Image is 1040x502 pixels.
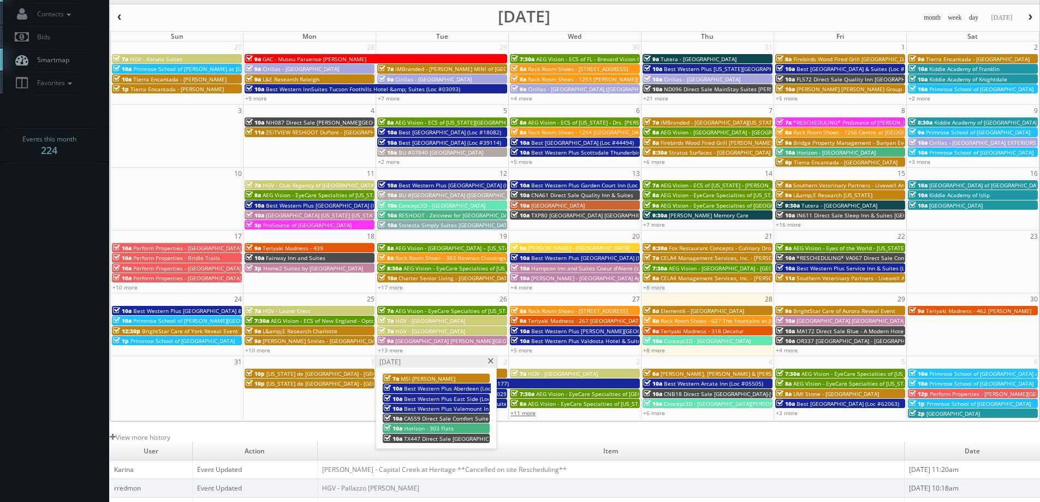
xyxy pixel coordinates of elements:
[378,191,397,199] span: 10a
[399,211,516,219] span: RESHOOT - Zeitview for [GEOGRAPHIC_DATA]
[661,370,871,377] span: [PERSON_NAME], [PERSON_NAME] & [PERSON_NAME], LLC - [GEOGRAPHIC_DATA]
[909,191,928,199] span: 10a
[395,244,630,252] span: AEG Vision - [GEOGRAPHIC_DATA] – [US_STATE][GEOGRAPHIC_DATA]. ([GEOGRAPHIC_DATA])
[661,327,744,335] span: Teriyaki Madness - 318 Decatur
[378,211,397,219] span: 10a
[266,119,479,126] span: NH087 Direct Sale [PERSON_NAME][GEOGRAPHIC_DATA], Ascend Hotel Collection
[909,85,928,93] span: 10a
[528,307,628,315] span: Rack Room Shoes - [STREET_ADDRESS]
[113,327,140,335] span: 12:30p
[661,181,928,189] span: AEG Vision - ECS of [US_STATE] - [PERSON_NAME] EyeCare - [GEOGRAPHIC_DATA] ([GEOGRAPHIC_DATA])
[926,55,1030,63] span: Tierra Encantada - [GEOGRAPHIC_DATA]
[378,65,394,73] span: 7a
[661,191,873,199] span: AEG Vision - EyeCare Specialties of [US_STATE] – [PERSON_NAME] Family EyeCare
[263,327,337,335] span: L&amp;E Research Charlotte
[664,85,801,93] span: ND096 Direct Sale MainStay Suites [PERSON_NAME]
[399,191,524,199] span: BU #[GEOGRAPHIC_DATA] ([GEOGRAPHIC_DATA])
[246,264,262,272] span: 3p
[528,370,598,377] span: HGV - [GEOGRAPHIC_DATA]
[510,158,532,166] a: +5 more
[511,202,530,209] span: 10a
[531,274,665,282] span: [PERSON_NAME] - [GEOGRAPHIC_DATA] Apartments
[401,375,455,382] span: MSI [PERSON_NAME]
[113,337,129,345] span: 1p
[510,346,532,354] a: +5 more
[246,85,264,93] span: 10a
[661,119,797,126] span: iMBranded - [GEOGRAPHIC_DATA][US_STATE] Toyota
[378,128,397,136] span: 10a
[378,274,397,282] span: 10a
[926,307,1031,315] span: Teriyaki Madness - 462 [PERSON_NAME]
[661,254,821,262] span: CELA4 Management Services, Inc. - [PERSON_NAME] Hyundai
[661,202,875,209] span: AEG Vision - EyeCare Specialties of [GEOGRAPHIC_DATA] - Medfield Eye Associates
[263,65,339,73] span: Cirillas - [GEOGRAPHIC_DATA]
[395,65,548,73] span: iMBranded - [PERSON_NAME] MINI of [GEOGRAPHIC_DATA]
[142,327,238,335] span: BrightStar Care of York Reveal Event
[644,317,659,324] span: 8a
[378,264,402,272] span: 8:30a
[776,254,795,262] span: 10a
[378,139,397,146] span: 10a
[271,317,471,324] span: AEG Vision - ECS of New England - OptomEyes Health – [GEOGRAPHIC_DATA]
[797,75,956,83] span: FL572 Direct Sale Quality Inn [GEOGRAPHIC_DATA] North I-75
[399,139,501,146] span: Best [GEOGRAPHIC_DATA] (Loc #39114)
[113,85,129,93] span: 1p
[263,191,532,199] span: AEG Vision - EyeCare Specialties of [US_STATE] - [PERSON_NAME] Eyecare Associates - [PERSON_NAME]
[793,390,879,398] span: UMI Stone - [GEOGRAPHIC_DATA]
[130,85,224,93] span: Tierra Encantada - [PERSON_NAME]
[113,244,132,252] span: 10a
[776,158,792,166] span: 6p
[797,211,948,219] span: IN611 Direct Sale Sleep Inn & Suites [GEOGRAPHIC_DATA]
[776,139,792,146] span: 9a
[399,128,501,136] span: Best [GEOGRAPHIC_DATA] (Loc #18082)
[32,32,50,42] span: Bids
[776,274,795,282] span: 11a
[246,119,264,126] span: 10a
[511,65,526,73] span: 8a
[263,181,376,189] span: HGV - Club Regency of [GEOGRAPHIC_DATA]
[776,346,798,354] a: +4 more
[776,85,795,93] span: 10a
[263,244,323,252] span: Teriyaki Madness - 439
[920,11,944,25] button: month
[32,9,74,19] span: Contacts
[378,149,397,156] span: 10a
[511,119,526,126] span: 8a
[130,337,235,345] span: Primrose School of [GEOGRAPHIC_DATA]
[32,55,69,64] span: Smartmap
[511,181,530,189] span: 10a
[929,149,1033,156] span: Primrose School of [GEOGRAPHIC_DATA]
[133,75,227,83] span: Tierra Encantada - [PERSON_NAME]
[266,85,460,93] span: Best Western InnSuites Tucson Foothills Hotel &amp; Suites (Loc #03093)
[661,274,819,282] span: CELA4 Management Services, Inc. - [PERSON_NAME] Genesis
[776,119,792,126] span: 7a
[776,221,801,228] a: +16 more
[246,327,261,335] span: 9a
[669,211,748,219] span: [PERSON_NAME] Memory Care
[133,244,241,252] span: Perform Properties - [GEOGRAPHIC_DATA]
[263,55,366,63] span: GAC - Museu Paraense [PERSON_NAME]
[909,149,928,156] span: 10a
[909,380,928,387] span: 10a
[395,327,465,335] span: HGV - [GEOGRAPHIC_DATA]
[531,191,633,199] span: CNA61 Direct Sale Quality Inn & Suites
[644,211,667,219] span: 9:30a
[378,158,400,166] a: +2 more
[378,75,394,83] span: 9a
[797,327,971,335] span: MA172 Direct Sale Blue - A Modern Hotel, Ascend Hotel Collection
[908,95,930,102] a: +2 more
[776,149,795,156] span: 10a
[797,85,1014,93] span: [PERSON_NAME] [PERSON_NAME] Group - [GEOGRAPHIC_DATA] - [STREET_ADDRESS]
[531,202,585,209] span: [GEOGRAPHIC_DATA]
[776,55,792,63] span: 8a
[511,317,526,324] span: 9a
[909,181,928,189] span: 10a
[776,370,800,377] span: 7:30a
[510,284,532,291] a: +4 more
[909,75,928,83] span: 10a
[399,181,537,189] span: Best Western Plus [GEOGRAPHIC_DATA] (Loc #62024)
[511,149,530,156] span: 10a
[133,65,289,73] span: Primrose School of [PERSON_NAME] at [GEOGRAPHIC_DATA]
[909,119,932,126] span: 8:30a
[528,75,690,83] span: Rack Room Shoes - 1253 [PERSON_NAME][GEOGRAPHIC_DATA]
